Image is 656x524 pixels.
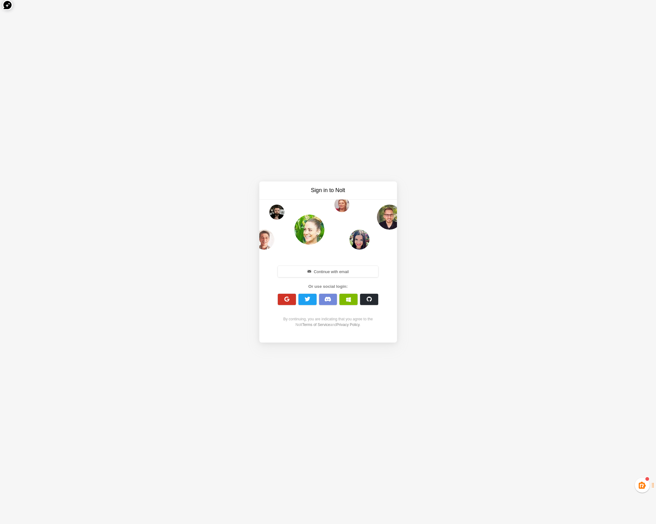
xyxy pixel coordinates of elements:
[302,323,330,327] a: Terms of Service
[336,323,359,327] a: Privacy Policy
[278,266,379,277] button: Continue with email
[274,283,382,290] div: Or use social login:
[276,186,381,194] h3: Sign in to Nolt
[274,316,382,328] div: By continuing, you are indicating that you agree to the Nolt and .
